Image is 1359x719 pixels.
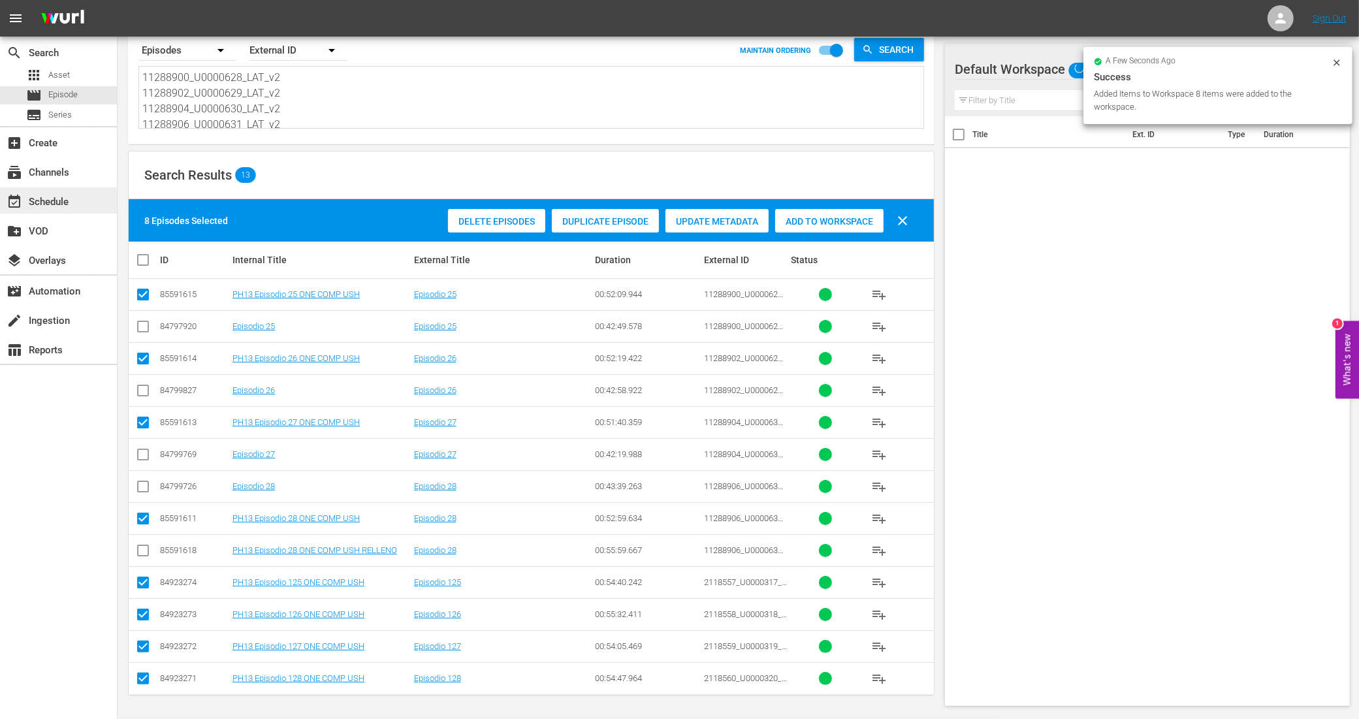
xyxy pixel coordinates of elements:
[704,255,787,265] div: External ID
[863,503,895,534] button: playlist_add
[895,213,910,229] span: clear
[871,639,887,654] span: playlist_add
[7,223,22,239] span: VOD
[31,3,94,34] img: ans4CAIJ8jUAAAAAAAAAAAAAAAAAAAAAAAAgQb4GAAAAAAAAAAAAAAAAAAAAAAAAJMjXAAAAAAAAAAAAAAAAAAAAAAAAgAT5G...
[1220,116,1256,153] th: Type
[232,513,360,523] a: PH13 Episodio 28 ONE COMP USH
[1256,116,1334,153] th: Duration
[854,38,924,61] button: Search
[871,543,887,558] span: playlist_add
[232,255,410,265] div: Internal Title
[232,545,397,555] a: PH13 Episodio 28 ONE COMP USH RELLENO
[48,69,70,82] span: Asset
[232,385,275,395] a: Episodio 26
[863,663,895,694] button: playlist_add
[595,577,700,587] div: 00:54:40.242
[595,513,700,523] div: 00:52:59.634
[160,289,229,299] div: 85591615
[704,481,786,501] span: 11288906_U0000631_LAT_v2
[414,385,456,395] a: Episodio 26
[863,279,895,310] button: playlist_add
[863,471,895,502] button: playlist_add
[160,513,229,523] div: 85591611
[1335,321,1359,398] button: Open Feedback Widget
[160,353,229,363] div: 85591614
[704,417,786,437] span: 11288904_U0000630_LAT_v2
[414,673,461,683] a: Episodio 128
[775,216,884,227] span: Add to Workspace
[414,449,456,459] a: Episodio 27
[704,449,786,469] span: 11288904_U0000630_LAT_v2
[863,567,895,598] button: playlist_add
[138,32,236,69] div: Episodes
[595,673,700,683] div: 00:54:47.964
[1094,88,1328,114] div: Added Items to Workspace 8 items were added to the workspace.
[874,38,924,61] span: Search
[414,545,456,555] a: Episodio 28
[871,415,887,430] span: playlist_add
[232,321,275,331] a: Episodio 25
[665,216,769,227] span: Update Metadata
[232,289,360,299] a: PH13 Episodio 25 ONE COMP USH
[232,449,275,459] a: Episodio 27
[414,255,592,265] div: External Title
[48,88,78,101] span: Episode
[160,641,229,651] div: 84923272
[595,353,700,363] div: 00:52:19.422
[1125,116,1220,153] th: Ext. ID
[7,283,22,299] span: Automation
[144,214,228,227] div: 8 Episodes Selected
[863,311,895,342] button: playlist_add
[704,321,786,341] span: 11288900_U0000628_LAT_v2
[232,577,364,587] a: PH13 Episodio 125 ONE COMP USH
[232,417,360,427] a: PH13 Episodio 27 ONE COMP USH
[8,10,24,26] span: menu
[160,385,229,395] div: 84799827
[595,385,700,395] div: 00:42:58.922
[704,673,787,693] span: 2118560_U0000320_LAT
[7,253,22,268] span: Overlays
[160,545,229,555] div: 85591618
[1332,318,1343,328] div: 1
[48,108,72,121] span: Series
[448,209,545,232] button: Delete Episodes
[232,481,275,491] a: Episodio 28
[1106,56,1176,67] span: a few seconds ago
[665,209,769,232] button: Update Metadata
[955,51,1325,88] div: Default Workspace
[871,383,887,398] span: playlist_add
[595,449,700,459] div: 00:42:19.988
[414,641,461,651] a: Episodio 127
[863,535,895,566] button: playlist_add
[160,321,229,331] div: 84797920
[414,417,456,427] a: Episodio 27
[972,116,1125,153] th: Title
[7,194,22,210] span: Schedule
[144,167,232,183] span: Search Results
[704,513,786,533] span: 11288906_U0000631_LAT_v2
[160,449,229,459] div: 84799769
[26,88,42,103] span: Episode
[232,641,364,651] a: PH13 Episodio 127 ONE COMP USH
[595,609,700,619] div: 00:55:32.411
[791,255,859,265] div: Status
[871,287,887,302] span: playlist_add
[26,107,42,123] span: Series
[775,209,884,232] button: Add to Workspace
[863,407,895,438] button: playlist_add
[704,577,787,597] span: 2118557_U0000317_LAT
[704,641,787,661] span: 2118559_U0000319_LAT
[160,609,229,619] div: 84923273
[871,511,887,526] span: playlist_add
[160,673,229,683] div: 84923271
[871,479,887,494] span: playlist_add
[704,609,787,629] span: 2118558_U0000318_LAT
[414,481,456,491] a: Episodio 28
[414,513,456,523] a: Episodio 28
[7,342,22,358] span: Reports
[871,319,887,334] span: playlist_add
[595,321,700,331] div: 00:42:49.578
[414,353,456,363] a: Episodio 26
[552,209,659,232] button: Duplicate Episode
[160,481,229,491] div: 84799726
